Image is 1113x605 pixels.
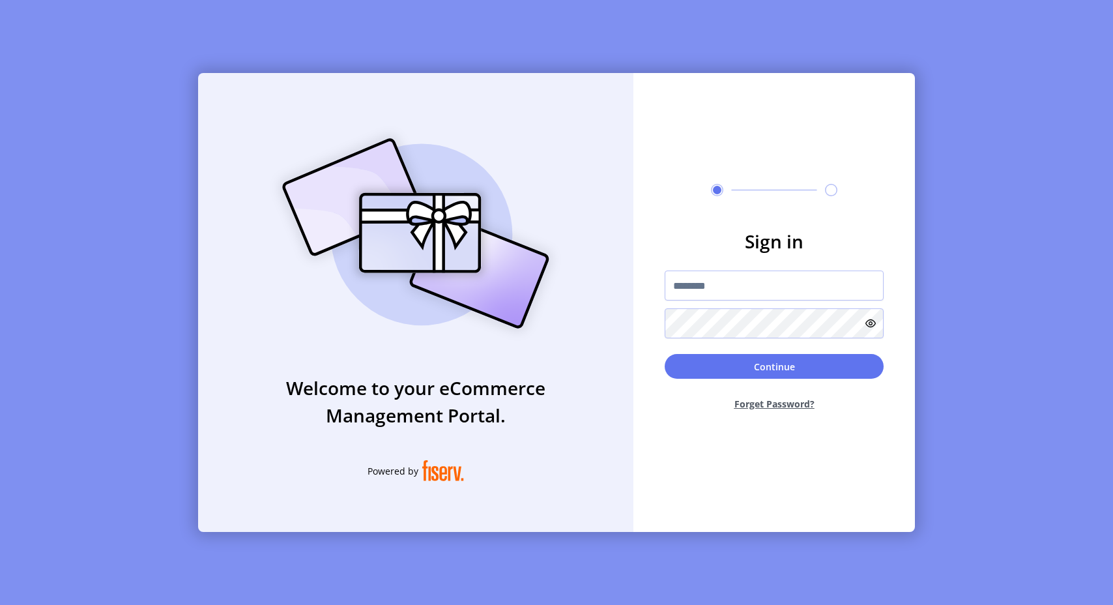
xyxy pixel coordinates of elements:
img: card_Illustration.svg [263,124,569,343]
h3: Welcome to your eCommerce Management Portal. [198,374,633,429]
h3: Sign in [665,228,884,255]
button: Forget Password? [665,387,884,421]
span: Powered by [368,464,418,478]
button: Continue [665,354,884,379]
